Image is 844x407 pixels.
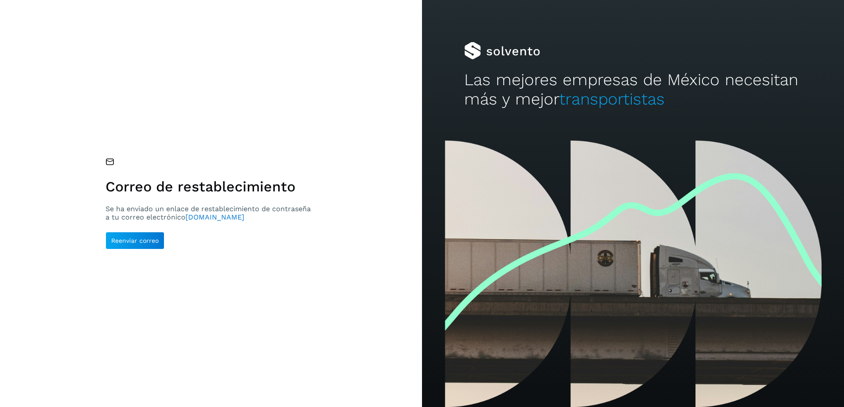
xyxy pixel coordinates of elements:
[105,232,164,249] button: Reenviar correo
[559,90,665,108] span: transportistas
[111,238,159,244] span: Reenviar correo
[464,70,802,109] h2: Las mejores empresas de México necesitan más y mejor
[105,178,314,195] h1: Correo de restablecimiento
[186,213,244,221] span: [DOMAIN_NAME]
[105,205,314,221] p: Se ha enviado un enlace de restablecimiento de contraseña a tu correo electrónico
